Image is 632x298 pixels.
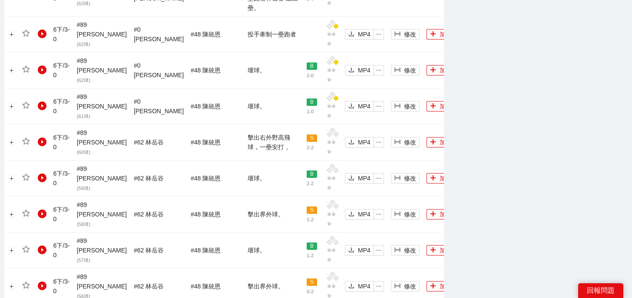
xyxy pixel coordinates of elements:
[22,210,30,217] span: star
[8,103,15,110] button: 展開行
[307,278,317,286] span: S
[358,138,371,147] span: MP4
[374,29,384,39] button: ellipsis
[307,134,317,142] span: S
[53,98,70,115] span: 6 下 / 3 - 0
[38,102,46,110] span: play-circle
[53,242,70,259] span: 6 下 / 3 - 0
[307,217,314,222] span: 1 - 2
[307,73,314,78] span: 2 - 0
[307,242,317,250] span: B
[307,289,314,294] span: 0 - 2
[244,233,303,269] td: 壞球。
[348,67,354,74] span: download
[345,137,374,147] button: downloadMP4
[244,88,303,124] td: 壞球。
[358,210,371,219] span: MP4
[77,129,127,155] span: # 89 [PERSON_NAME]
[134,139,164,146] span: # 62 林岳谷
[8,175,15,182] button: 展開行
[374,247,384,253] span: ellipsis
[191,175,221,182] span: # 48 陳統恩
[191,103,221,110] span: # 48 陳統恩
[404,102,416,111] span: 修改
[22,29,30,37] span: star
[345,281,374,291] button: downloadMP4
[427,65,455,75] button: plus加入
[430,283,436,290] span: plus
[358,246,371,255] span: MP4
[430,211,436,218] span: plus
[22,174,30,181] span: star
[345,101,374,111] button: downloadMP4
[427,29,455,39] button: plus加入
[430,247,436,254] span: plus
[307,62,317,70] span: B
[374,65,384,75] button: ellipsis
[427,209,455,219] button: plus加入
[374,103,384,109] span: ellipsis
[394,139,400,146] span: column-width
[307,206,317,214] span: S
[348,283,354,290] span: download
[430,67,436,74] span: plus
[38,282,46,290] span: play-circle
[391,29,420,39] button: column-width修改
[345,29,374,39] button: downloadMP4
[53,206,70,223] span: 6 下 / 3 - 0
[77,201,127,227] span: # 89 [PERSON_NAME]
[8,247,15,254] button: 展開行
[38,246,46,254] span: play-circle
[307,109,314,114] span: 1 - 0
[391,137,420,147] button: column-width修改
[8,283,15,290] button: 展開行
[77,21,127,47] span: # 89 [PERSON_NAME]
[77,57,127,83] span: # 89 [PERSON_NAME]
[244,196,303,233] td: 擊出界外球。
[22,102,30,109] span: star
[394,175,400,182] span: column-width
[53,26,70,43] span: 6 下 / 3 - 0
[394,103,400,110] span: column-width
[374,31,384,37] span: ellipsis
[22,246,30,253] span: star
[38,174,46,182] span: play-circle
[22,65,30,73] span: star
[394,211,400,218] span: column-width
[77,42,90,47] span: ( 62 球)
[191,67,221,74] span: # 48 陳統恩
[244,52,303,88] td: 壞球。
[77,150,90,155] span: ( 60 球)
[77,93,127,119] span: # 89 [PERSON_NAME]
[391,245,420,255] button: column-width修改
[391,173,420,183] button: column-width修改
[38,210,46,218] span: play-circle
[38,65,46,74] span: play-circle
[77,237,127,263] span: # 89 [PERSON_NAME]
[244,16,303,52] td: 投手牽制一壘跑者
[53,134,70,151] span: 6 下 / 3 - 0
[430,103,436,110] span: plus
[348,139,354,146] span: download
[38,29,46,38] span: play-circle
[134,211,164,218] span: # 62 林岳谷
[430,175,436,182] span: plus
[244,124,303,160] td: 擊出右外野高飛球，一壘安打 。
[348,175,354,182] span: download
[191,31,221,38] span: # 48 陳統恩
[134,283,164,290] span: # 62 林岳谷
[374,137,384,147] button: ellipsis
[394,67,400,74] span: column-width
[191,139,221,146] span: # 48 陳統恩
[134,62,184,79] span: # 0 [PERSON_NAME]
[374,281,384,291] button: ellipsis
[22,282,30,289] span: star
[38,138,46,146] span: play-circle
[427,281,455,291] button: plus加入
[358,282,371,291] span: MP4
[77,186,90,191] span: ( 59 球)
[374,245,384,255] button: ellipsis
[348,211,354,218] span: download
[578,283,623,298] div: 回報問題
[77,258,90,263] span: ( 57 球)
